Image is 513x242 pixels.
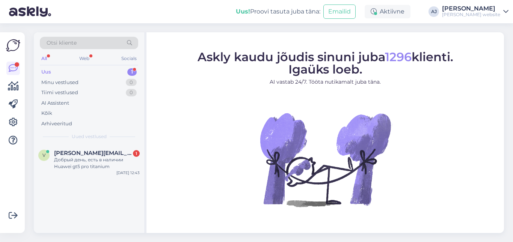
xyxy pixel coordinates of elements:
div: Kõik [41,110,52,117]
div: [PERSON_NAME] [442,6,500,12]
div: Web [78,54,91,63]
span: v [42,152,45,158]
div: 0 [126,79,137,86]
p: AI vastab 24/7. Tööta nutikamalt juba täna. [198,78,453,86]
div: [DATE] 12:43 [116,170,140,176]
div: 1 [127,68,137,76]
span: vladimir.vap77@gmail.com [54,150,132,156]
div: Proovi tasuta juba täna: [236,7,320,16]
div: AJ [429,6,439,17]
div: 1 [133,150,140,157]
div: AI Assistent [41,99,69,107]
button: Emailid [323,5,356,19]
span: 1296 [385,50,412,64]
div: 0 [126,89,137,96]
div: Minu vestlused [41,79,78,86]
span: Uued vestlused [72,133,107,140]
a: [PERSON_NAME][PERSON_NAME] website [442,6,508,18]
div: Tiimi vestlused [41,89,78,96]
div: Socials [120,54,138,63]
div: Arhiveeritud [41,120,72,128]
div: All [40,54,48,63]
b: Uus! [236,8,250,15]
div: Добрый день, есть в наличии Huawei gt5 pro titanium [54,156,140,170]
img: No Chat active [258,92,393,227]
div: [PERSON_NAME] website [442,12,500,18]
div: Uus [41,68,51,76]
span: Askly kaudu jõudis sinuni juba klienti. Igaüks loeb. [198,50,453,77]
div: Aktiivne [365,5,410,18]
span: Otsi kliente [47,39,77,47]
img: Askly Logo [6,38,20,53]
